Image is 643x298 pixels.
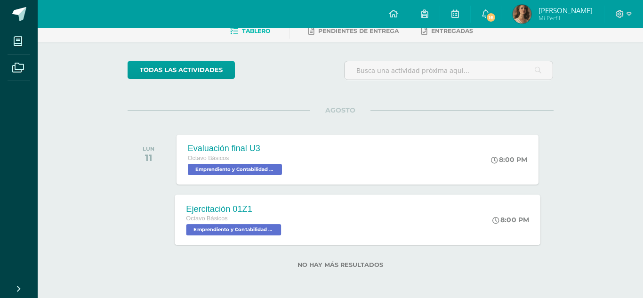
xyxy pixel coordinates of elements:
span: Octavo Básicos [186,215,227,222]
a: Tablero [230,24,270,39]
span: Emprendiento y Contabilidad Bas II 'A' [186,224,281,235]
label: No hay más resultados [128,261,554,268]
div: 8:00 PM [492,216,529,224]
div: 11 [143,152,154,163]
span: 16 [486,12,496,23]
img: 6a87f980f9af73164d496323457cac94.png [513,5,531,24]
div: Ejercitación 01Z1 [186,204,283,214]
div: 8:00 PM [491,155,527,164]
span: Emprendiento y Contabilidad Bas II 'A' [188,164,282,175]
a: Entregadas [421,24,473,39]
a: todas las Actividades [128,61,235,79]
span: [PERSON_NAME] [539,6,593,15]
span: Mi Perfil [539,14,593,22]
div: Evaluación final U3 [188,144,284,153]
span: Octavo Básicos [188,155,229,161]
div: LUN [143,145,154,152]
span: Entregadas [431,27,473,34]
a: Pendientes de entrega [308,24,399,39]
input: Busca una actividad próxima aquí... [345,61,553,80]
span: Tablero [242,27,270,34]
span: AGOSTO [310,106,370,114]
span: Pendientes de entrega [318,27,399,34]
